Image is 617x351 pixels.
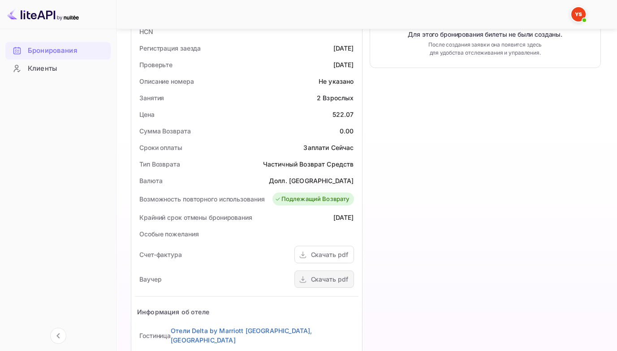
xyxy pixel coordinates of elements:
ya-tr-span: HCN [139,28,153,35]
ya-tr-span: Счет-фактура [139,251,182,258]
div: [DATE] [333,43,354,53]
ya-tr-span: После создания заявки она появится здесь для удобства отслеживания и управления. [424,41,547,57]
div: [DATE] [333,213,354,222]
ya-tr-span: Скачать pdf [311,275,348,283]
ya-tr-span: Подлежащий Возврату [281,195,349,204]
a: Отели Delta by Marriott [GEOGRAPHIC_DATA], [GEOGRAPHIC_DATA] [171,326,354,345]
ya-tr-span: Возможность повторного использования [139,195,264,203]
ya-tr-span: 2 [317,94,321,102]
ya-tr-span: Крайний срок отмены бронирования [139,214,252,221]
ya-tr-span: Отели Delta by Marriott [GEOGRAPHIC_DATA], [GEOGRAPHIC_DATA] [171,327,312,344]
button: Свернуть навигацию [50,328,66,344]
div: 522.07 [332,110,354,119]
ya-tr-span: Для этого бронирования билеты не были созданы. [408,30,562,39]
div: [DATE] [333,60,354,69]
ya-tr-span: Частичный Возврат Средств [263,160,354,168]
ya-tr-span: Скачать pdf [311,251,348,258]
ya-tr-span: Взрослых [323,94,354,102]
div: 0.00 [340,126,354,136]
ya-tr-span: Информация об отеле [137,308,209,316]
ya-tr-span: Сроки оплаты [139,144,182,151]
ya-tr-span: Бронирования [28,46,77,56]
ya-tr-span: Регистрация заезда [139,44,201,52]
ya-tr-span: Гостиница [139,332,171,339]
ya-tr-span: Ваучер [139,275,161,283]
ya-tr-span: Цена [139,111,155,118]
ya-tr-span: Заплати Сейчас [303,144,354,151]
div: Бронирования [5,42,111,60]
ya-tr-span: Не указано [319,77,354,85]
ya-tr-span: Клиенты [28,64,57,74]
div: Клиенты [5,60,111,77]
ya-tr-span: Долл. [GEOGRAPHIC_DATA] [269,177,354,184]
img: Логотип LiteAPI [7,7,79,21]
a: Бронирования [5,42,111,59]
ya-tr-span: Описание номера [139,77,194,85]
ya-tr-span: Проверьте [139,61,173,68]
ya-tr-span: Сумма Возврата [139,127,191,135]
a: Клиенты [5,60,111,77]
ya-tr-span: Занятия [139,94,164,102]
ya-tr-span: Валюта [139,177,162,184]
ya-tr-span: Особые пожелания [139,230,198,238]
ya-tr-span: Тип Возврата [139,160,180,168]
img: Служба Поддержки Яндекса [571,7,586,21]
